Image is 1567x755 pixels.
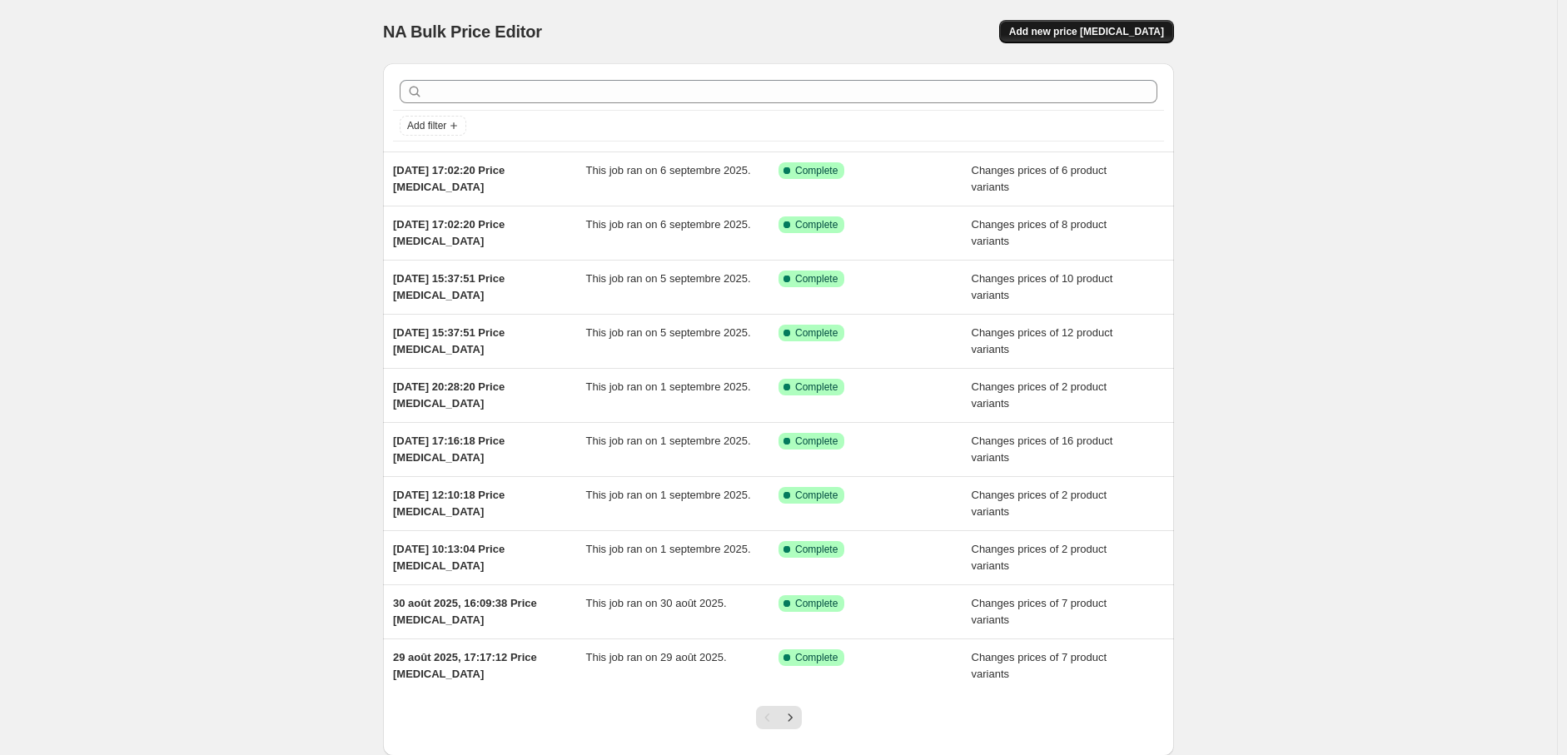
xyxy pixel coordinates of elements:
[400,116,466,136] button: Add filter
[586,218,751,231] span: This job ran on 6 septembre 2025.
[795,164,838,177] span: Complete
[1009,25,1164,38] span: Add new price [MEDICAL_DATA]
[795,489,838,502] span: Complete
[795,326,838,340] span: Complete
[586,326,751,339] span: This job ran on 5 septembre 2025.
[756,706,802,729] nav: Pagination
[383,22,542,41] span: NA Bulk Price Editor
[972,164,1107,193] span: Changes prices of 6 product variants
[393,272,505,301] span: [DATE] 15:37:51 Price [MEDICAL_DATA]
[795,651,838,664] span: Complete
[795,597,838,610] span: Complete
[586,651,727,663] span: This job ran on 29 août 2025.
[393,651,537,680] span: 29 août 2025, 17:17:12 Price [MEDICAL_DATA]
[586,164,751,176] span: This job ran on 6 septembre 2025.
[393,543,505,572] span: [DATE] 10:13:04 Price [MEDICAL_DATA]
[972,489,1107,518] span: Changes prices of 2 product variants
[972,380,1107,410] span: Changes prices of 2 product variants
[393,435,505,464] span: [DATE] 17:16:18 Price [MEDICAL_DATA]
[972,218,1107,247] span: Changes prices of 8 product variants
[393,380,505,410] span: [DATE] 20:28:20 Price [MEDICAL_DATA]
[795,380,838,394] span: Complete
[586,597,727,609] span: This job ran on 30 août 2025.
[779,706,802,729] button: Next
[972,597,1107,626] span: Changes prices of 7 product variants
[393,218,505,247] span: [DATE] 17:02:20 Price [MEDICAL_DATA]
[586,435,751,447] span: This job ran on 1 septembre 2025.
[972,543,1107,572] span: Changes prices of 2 product variants
[407,119,446,132] span: Add filter
[972,435,1113,464] span: Changes prices of 16 product variants
[795,272,838,286] span: Complete
[586,489,751,501] span: This job ran on 1 septembre 2025.
[999,20,1174,43] button: Add new price [MEDICAL_DATA]
[393,489,505,518] span: [DATE] 12:10:18 Price [MEDICAL_DATA]
[972,651,1107,680] span: Changes prices of 7 product variants
[586,543,751,555] span: This job ran on 1 septembre 2025.
[393,164,505,193] span: [DATE] 17:02:20 Price [MEDICAL_DATA]
[795,218,838,231] span: Complete
[795,435,838,448] span: Complete
[586,380,751,393] span: This job ran on 1 septembre 2025.
[586,272,751,285] span: This job ran on 5 septembre 2025.
[795,543,838,556] span: Complete
[393,326,505,355] span: [DATE] 15:37:51 Price [MEDICAL_DATA]
[393,597,537,626] span: 30 août 2025, 16:09:38 Price [MEDICAL_DATA]
[972,326,1113,355] span: Changes prices of 12 product variants
[972,272,1113,301] span: Changes prices of 10 product variants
